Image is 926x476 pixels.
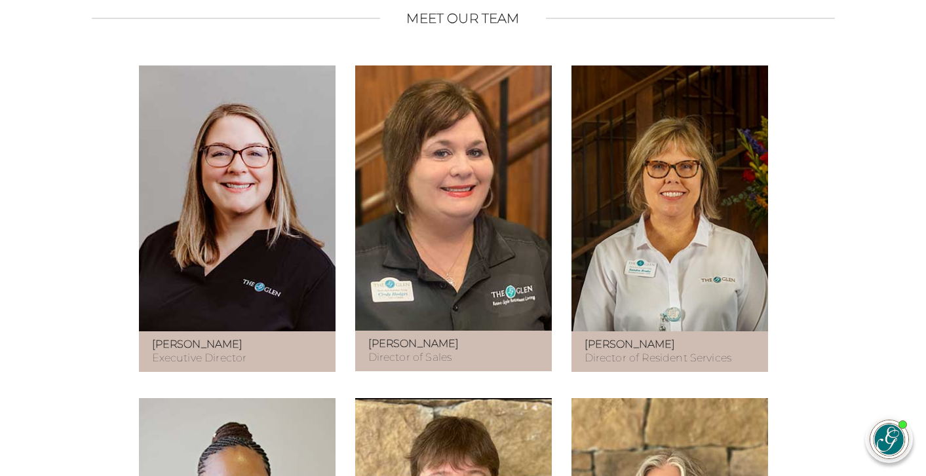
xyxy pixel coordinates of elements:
img: avatar [870,420,908,458]
strong: [PERSON_NAME] [585,338,676,350]
strong: [PERSON_NAME] [368,337,459,350]
iframe: iframe [666,124,913,403]
strong: [PERSON_NAME] [152,338,243,350]
p: Director of Sales [368,337,539,365]
h2: Meet Our Team [406,10,519,26]
p: Director of Resident Services [585,338,755,365]
p: Executive Director [152,338,322,365]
